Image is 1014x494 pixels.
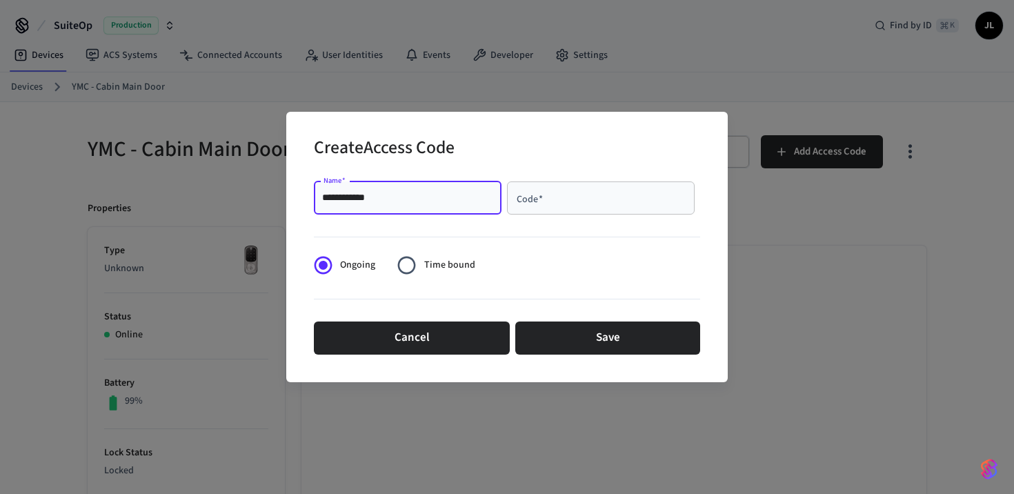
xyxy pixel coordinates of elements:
[324,175,346,186] label: Name
[515,322,700,355] button: Save
[424,258,475,273] span: Time bound
[314,128,455,170] h2: Create Access Code
[314,322,510,355] button: Cancel
[340,258,375,273] span: Ongoing
[981,458,997,480] img: SeamLogoGradient.69752ec5.svg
